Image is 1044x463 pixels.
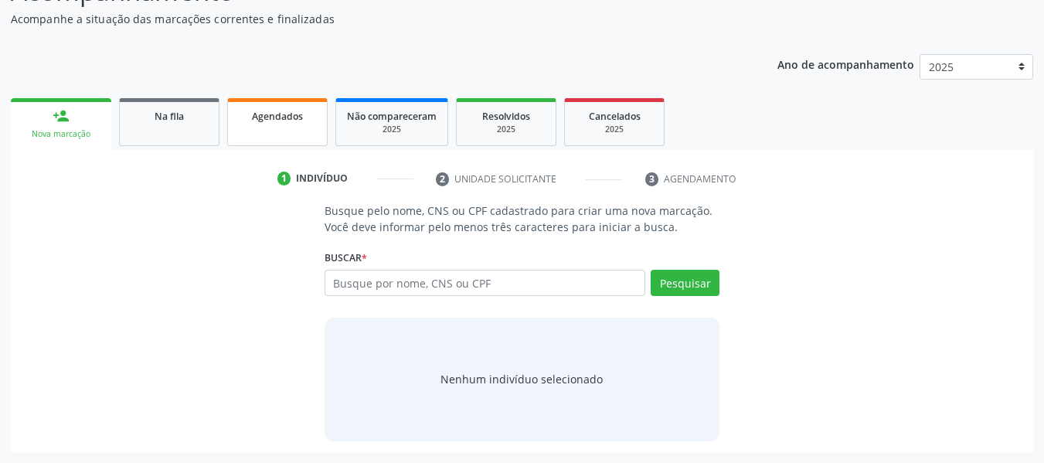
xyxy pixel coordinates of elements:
div: Nova marcação [22,128,100,140]
p: Ano de acompanhamento [777,54,914,73]
div: Indivíduo [296,172,348,186]
label: Buscar [325,246,367,270]
div: 2025 [468,124,545,135]
span: Resolvidos [482,110,530,123]
div: person_add [53,107,70,124]
input: Busque por nome, CNS ou CPF [325,270,646,296]
button: Pesquisar [651,270,719,296]
span: Não compareceram [347,110,437,123]
p: Busque pelo nome, CNS ou CPF cadastrado para criar uma nova marcação. Você deve informar pelo men... [325,203,720,235]
span: Na fila [155,110,184,123]
div: 2025 [347,124,437,135]
span: Agendados [252,110,303,123]
p: Acompanhe a situação das marcações correntes e finalizadas [11,11,726,27]
div: 1 [277,172,291,186]
span: Cancelados [589,110,641,123]
div: Nenhum indivíduo selecionado [440,371,603,387]
div: 2025 [576,124,653,135]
